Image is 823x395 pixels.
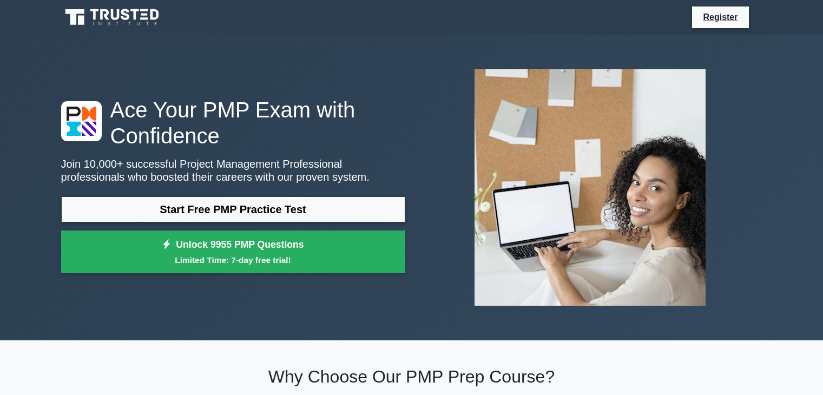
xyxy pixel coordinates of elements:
[61,196,405,222] a: Start Free PMP Practice Test
[61,97,405,149] h1: Ace Your PMP Exam with Confidence
[61,366,762,387] h2: Why Choose Our PMP Prep Course?
[696,10,744,24] a: Register
[75,254,392,266] small: Limited Time: 7-day free trial!
[61,157,405,183] p: Join 10,000+ successful Project Management Professional professionals who boosted their careers w...
[61,231,405,274] a: Unlock 9955 PMP QuestionsLimited Time: 7-day free trial!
